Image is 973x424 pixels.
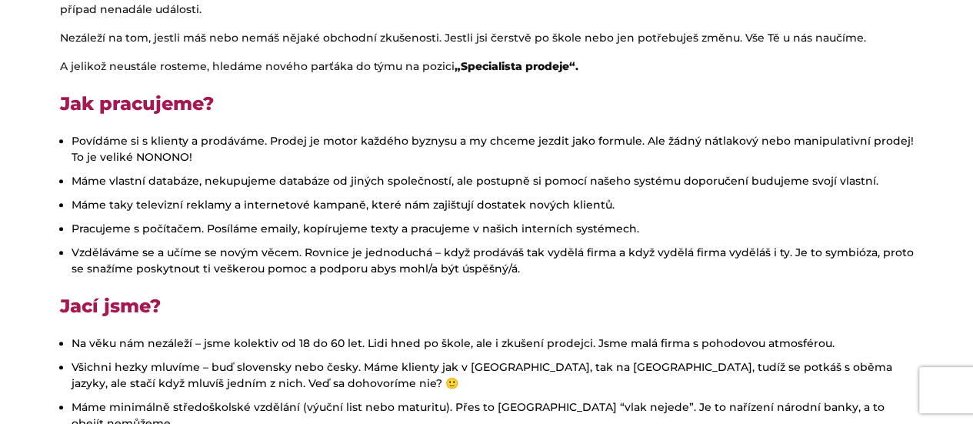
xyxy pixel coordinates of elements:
strong: „Specialista prodeje“. [455,59,578,73]
li: Máme taky televizní reklamy a internetové kampaně, které nám zajištují dostatek nových klientů. [72,197,914,213]
strong: Jací jsme? [60,295,161,317]
li: Máme vlastní databáze, nekupujeme databáze od jiných společností, ale postupně si pomocí našeho s... [72,173,914,189]
li: Na věku nám nezáleží – jsme kolektiv od 18 do 60 let. Lidi hned po škole, ale i zkušení prodejci.... [72,336,914,352]
li: Vzděláváme se a učíme se novým věcem. Rovnice je jednoduchá – když prodáváš tak vydělá firma a kd... [72,245,914,277]
li: Pracujeme s počítačem. Posíláme emaily, kopírujeme texty a pracujeme v našich interních systémech. [72,221,914,237]
p: Nezáleží na tom, jestli máš nebo nemáš nějaké obchodní zkušenosti. Jestli jsi čerstvě po škole ne... [60,30,914,46]
li: Povídáme si s klienty a prodáváme. Prodej je motor každého byznysu a my chceme jezdit jako formul... [72,133,914,165]
li: Všichni hezky mluvíme – buď slovensky nebo česky. Máme klienty jak v [GEOGRAPHIC_DATA], tak na [G... [72,359,914,392]
strong: Jak pracujeme? [60,92,214,115]
p: A jelikož neustále rosteme, hledáme nového parťáka do týmu na pozici [60,58,914,75]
